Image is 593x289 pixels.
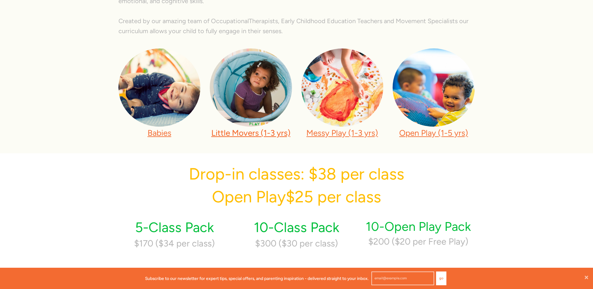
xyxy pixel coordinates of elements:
a: Open Play (1-5 yrs) [399,128,468,138]
h1: $170 ($34 per class) [118,237,231,250]
h1: $200 ($20 per Free Play) [362,235,475,248]
a: Messy Play (1-3 yrs) [306,128,378,138]
span: $25 per class [286,187,381,206]
p: Created by our amazing team of OccupationalTherapists, Early Childhood Education Teachers and Mov... [118,16,475,36]
button: Go [436,271,446,285]
span: 5-Class Pack [135,219,214,236]
a: Little Movers (1-3 yrs) [211,128,290,138]
span: -in classes: $38 per class [225,164,404,184]
h1: $300 ($30 per class) [240,237,353,250]
input: email@example.com [371,271,434,285]
span: Drop [189,164,225,184]
p: Subscribe to our newsletter for expert tips, special offers, and parenting inspiration - delivere... [145,275,369,282]
a: Babies [148,128,171,138]
span: 10-Open Play Pack [366,219,471,234]
span: Open Play [212,187,286,206]
span: 10-Class Pack [254,219,339,236]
